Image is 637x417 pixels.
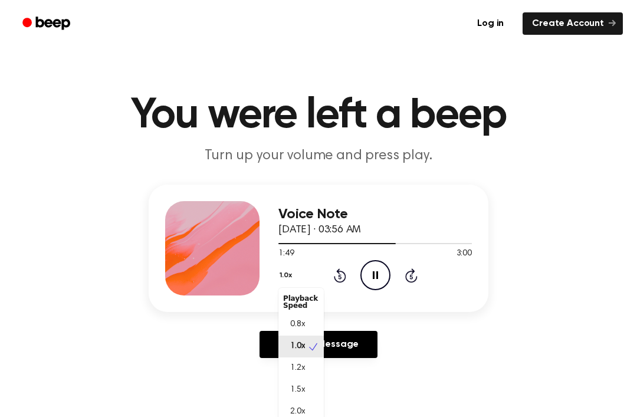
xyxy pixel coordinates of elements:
[290,362,305,375] span: 1.2x
[290,340,305,353] span: 1.0x
[290,384,305,396] span: 1.5x
[290,319,305,331] span: 0.8x
[278,290,324,314] div: Playback Speed
[278,265,296,285] button: 1.0x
